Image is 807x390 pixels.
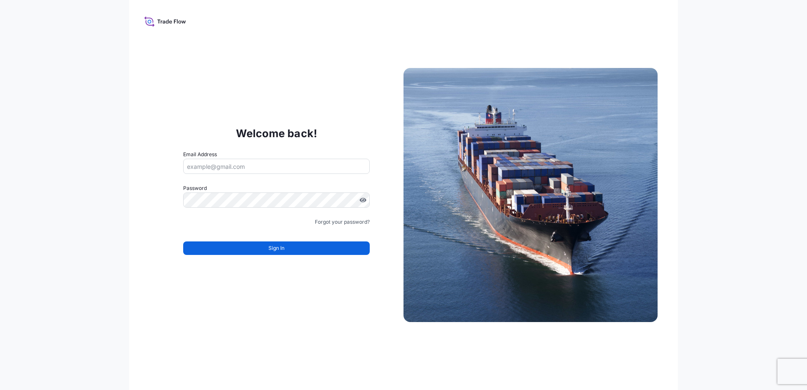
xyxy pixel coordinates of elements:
input: example@gmail.com [183,159,370,174]
button: Sign In [183,241,370,255]
p: Welcome back! [236,127,317,140]
label: Password [183,184,370,192]
label: Email Address [183,150,217,159]
span: Sign In [268,244,284,252]
button: Show password [360,197,366,203]
img: Ship illustration [403,68,658,322]
a: Forgot your password? [315,218,370,226]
